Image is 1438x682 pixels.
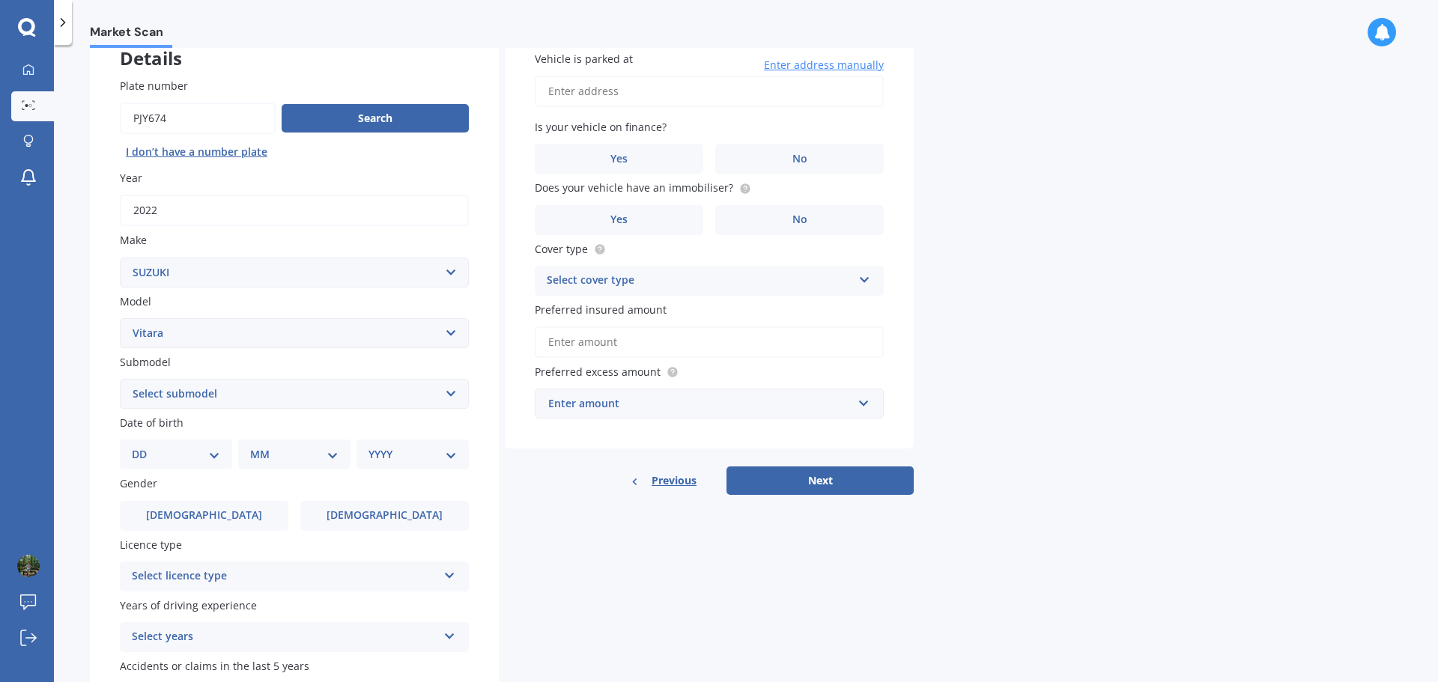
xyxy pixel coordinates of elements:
[120,234,147,248] span: Make
[282,104,469,133] button: Search
[547,272,852,290] div: Select cover type
[132,628,437,646] div: Select years
[792,213,807,226] span: No
[535,242,588,256] span: Cover type
[610,213,628,226] span: Yes
[120,195,469,226] input: YYYY
[610,153,628,165] span: Yes
[120,598,257,612] span: Years of driving experience
[652,469,697,492] span: Previous
[132,567,437,585] div: Select licence type
[792,153,807,165] span: No
[535,52,633,66] span: Vehicle is parked at
[535,120,667,134] span: Is your vehicle on finance?
[120,477,157,491] span: Gender
[535,326,884,358] input: Enter amount
[17,555,40,577] img: ACg8ocICE8vUEx95mbOMGdQJEB9ZoQq8cZMbWGMCyvxWZldUsmDye1UDYg=s96-c
[120,355,171,369] span: Submodel
[535,365,661,379] span: Preferred excess amount
[548,395,852,412] div: Enter amount
[327,509,443,522] span: [DEMOGRAPHIC_DATA]
[90,25,172,45] span: Market Scan
[120,140,273,164] button: I don’t have a number plate
[764,58,884,73] span: Enter address manually
[120,294,151,308] span: Model
[535,181,733,195] span: Does your vehicle have an immobiliser?
[146,509,262,522] span: [DEMOGRAPHIC_DATA]
[535,302,667,317] span: Preferred insured amount
[120,659,309,673] span: Accidents or claims in the last 5 years
[120,171,142,185] span: Year
[120,103,276,134] input: Enter plate number
[120,415,183,430] span: Date of birth
[120,79,188,93] span: Plate number
[120,538,182,552] span: Licence type
[535,76,884,107] input: Enter address
[726,466,914,495] button: Next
